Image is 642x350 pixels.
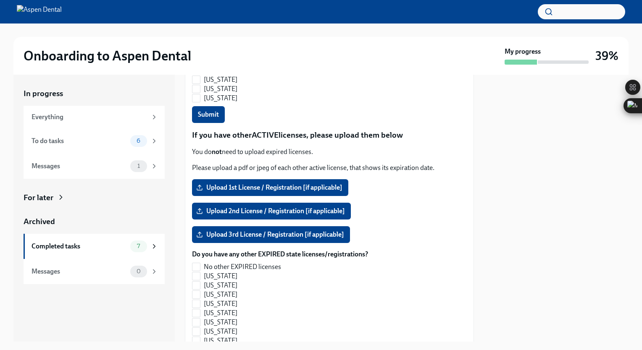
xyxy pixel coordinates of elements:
[204,336,237,345] span: [US_STATE]
[204,75,237,84] span: [US_STATE]
[32,136,127,146] div: To do tasks
[192,106,225,123] button: Submit
[24,154,165,179] a: Messages1
[24,234,165,259] a: Completed tasks7
[204,272,237,281] span: [US_STATE]
[204,327,237,336] span: [US_STATE]
[132,243,145,249] span: 7
[32,162,127,171] div: Messages
[192,250,368,259] label: Do you have any other EXPIRED state licenses/registrations?
[32,267,127,276] div: Messages
[252,130,279,140] strong: ACTIVE
[204,318,237,327] span: [US_STATE]
[204,308,237,318] span: [US_STATE]
[204,281,237,290] span: [US_STATE]
[132,138,145,144] span: 6
[204,84,237,94] span: [US_STATE]
[24,88,165,99] a: In progress
[192,147,467,157] p: You do need to upload expired licenses.
[192,203,351,219] label: Upload 2nd License / Registration [if applicable]
[198,230,344,239] span: Upload 3rd License / Registration [if applicable]
[198,110,219,119] span: Submit
[24,128,165,154] a: To do tasks6
[192,163,467,172] p: Please upload a pdf or jpeg of each other active license, that shows its expiration date.
[24,259,165,284] a: Messages0
[24,192,53,203] div: For later
[198,207,345,215] span: Upload 2nd License / Registration [if applicable]
[24,47,191,64] h2: Onboarding to Aspen Dental
[192,179,348,196] label: Upload 1st License / Registration [if applicable]
[204,94,237,103] span: [US_STATE]
[32,112,147,122] div: Everything
[192,226,350,243] label: Upload 3rd License / Registration [if applicable]
[24,106,165,128] a: Everything
[505,47,541,56] strong: My progress
[24,192,165,203] a: For later
[132,163,145,169] span: 1
[32,242,127,251] div: Completed tasks
[132,268,146,274] span: 0
[204,290,237,299] span: [US_STATE]
[204,262,281,272] span: No other EXPIRED licenses
[17,5,62,18] img: Aspen Dental
[204,299,237,308] span: [US_STATE]
[198,183,342,192] span: Upload 1st License / Registration [if applicable]
[212,148,222,156] strong: not
[595,48,618,63] h3: 39%
[24,216,165,227] a: Archived
[192,130,467,141] p: If you have other licenses, please upload them below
